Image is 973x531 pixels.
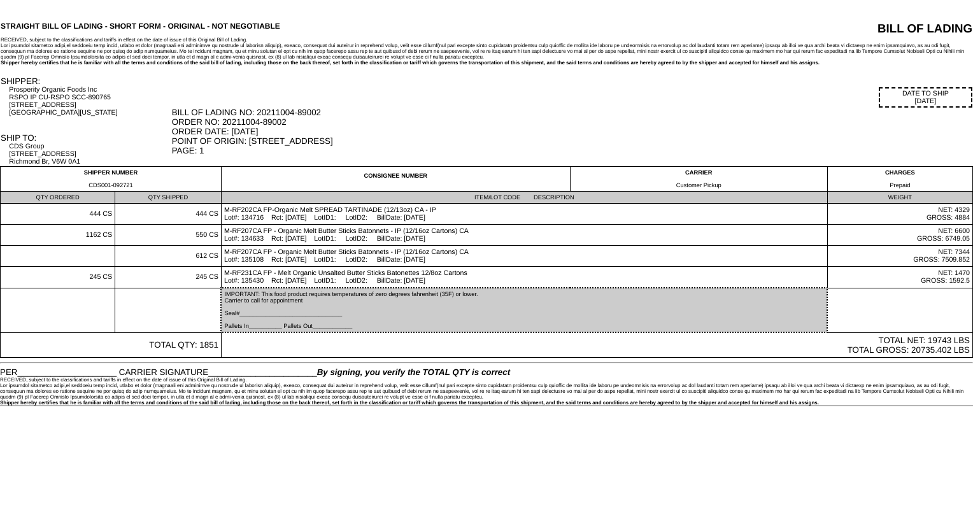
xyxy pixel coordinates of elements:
td: 444 CS [1,204,115,225]
span: By signing, you verify the TOTAL QTY is correct [317,367,510,377]
td: CONSIGNEE NUMBER [221,167,570,192]
td: IMPORTANT: This food product requires temperatures of zero degrees fahrenheit (35F) or lower. Car... [221,288,827,332]
td: M-RF231CA FP - Melt Organic Unsalted Butter Sticks Batonettes 12/8oz Cartons Lot#: 135430 Rct: [D... [221,267,827,288]
div: Prosperity Organic Foods Inc RSPO IP CU-RSPO SCC-890765 [STREET_ADDRESS] [GEOGRAPHIC_DATA][US_STATE] [9,86,170,117]
td: NET: 7344 GROSS: 7509.852 [827,246,972,267]
td: 1162 CS [1,225,115,246]
td: 612 CS [115,246,222,267]
td: QTY ORDERED [1,192,115,204]
div: Prepaid [830,182,970,188]
td: M-RF207CA FP - Organic Melt Butter Sticks Batonnets - IP (12/16oz Cartons) CA Lot#: 135108 Rct: [... [221,246,827,267]
div: BILL OF LADING [712,22,972,36]
div: CDS Group [STREET_ADDRESS] Richmond Br, V6W 0A1 [9,143,170,166]
td: SHIPPER NUMBER [1,167,222,192]
td: M-RF207CA FP - Organic Melt Butter Sticks Batonnets - IP (12/16oz Cartons) CA Lot#: 134633 Rct: [... [221,225,827,246]
td: TOTAL QTY: 1851 [1,332,222,358]
td: TOTAL NET: 19743 LBS TOTAL GROSS: 20735.402 LBS [221,332,972,358]
td: WEIGHT [827,192,972,204]
td: ITEM/LOT CODE DESCRIPTION [221,192,827,204]
td: CARRIER [570,167,827,192]
div: BILL OF LADING NO: 20211004-89002 ORDER NO: 20211004-89002 ORDER DATE: [DATE] POINT OF ORIGIN: [S... [172,108,972,155]
td: NET: 6600 GROSS: 6749.05 [827,225,972,246]
td: NET: 1470 GROSS: 1592.5 [827,267,972,288]
div: SHIP TO: [1,133,171,143]
td: 550 CS [115,225,222,246]
td: CHARGES [827,167,972,192]
div: Customer Pickup [573,182,825,188]
div: Shipper hereby certifies that he is familiar with all the terms and conditions of the said bill o... [1,60,972,66]
div: CDS001-092721 [3,182,218,188]
div: SHIPPER: [1,76,171,86]
td: QTY SHIPPED [115,192,222,204]
td: 444 CS [115,204,222,225]
td: NET: 4329 GROSS: 4884 [827,204,972,225]
td: 245 CS [115,267,222,288]
td: 245 CS [1,267,115,288]
td: M-RF202CA FP-Organic Melt SPREAD TARTINADE (12/13oz) CA - IP Lot#: 134716 Rct: [DATE] LotID1: Lot... [221,204,827,225]
div: DATE TO SHIP [DATE] [879,87,972,108]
